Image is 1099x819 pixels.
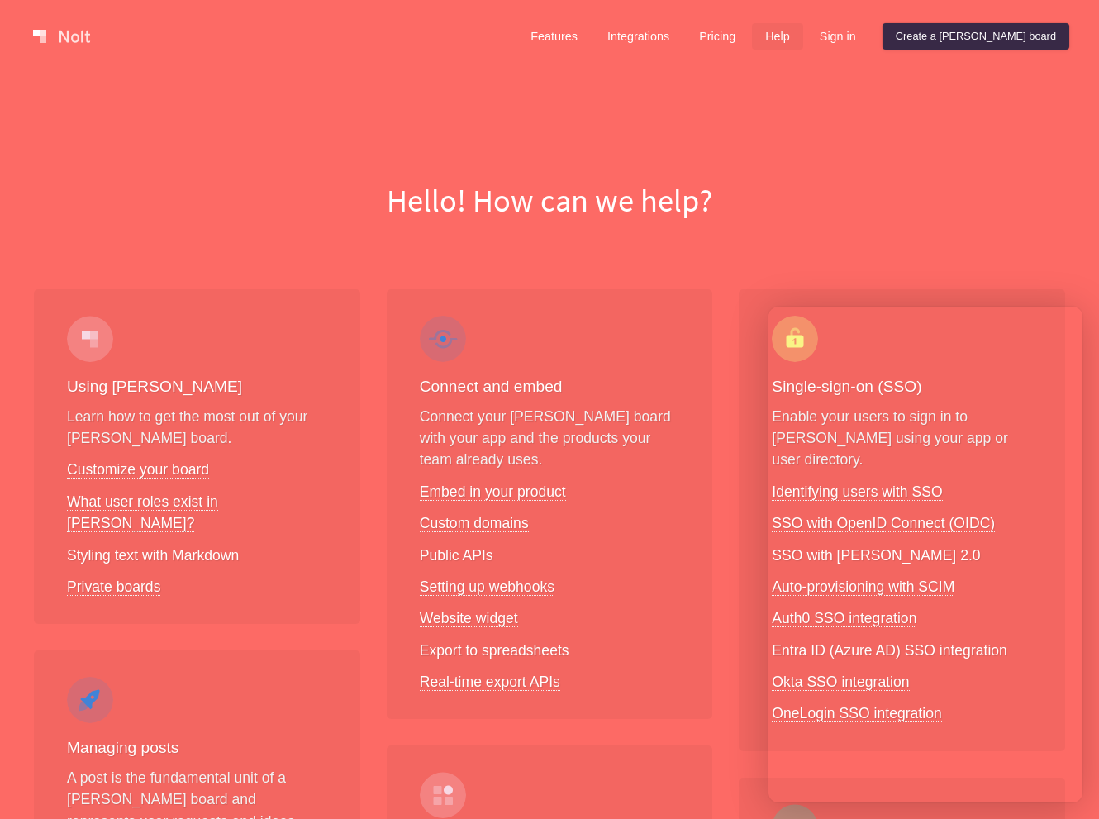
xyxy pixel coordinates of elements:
a: Integrations [594,23,683,50]
a: Styling text with Markdown [67,547,239,564]
iframe: Chatra live chat [768,307,1082,802]
a: Help [752,23,803,50]
a: Private boards [67,579,160,596]
h3: Connect and embed [420,375,680,399]
a: Customize your board [67,461,209,479]
a: Features [517,23,591,50]
a: Custom domains [420,515,529,532]
a: Embed in your product [420,483,566,501]
a: Real-time export APIs [420,674,560,691]
p: Learn how to get the most out of your [PERSON_NAME] board. [67,406,327,450]
a: Website widget [420,610,518,627]
a: Export to spreadsheets [420,642,569,659]
h1: Hello! How can we help? [13,179,1086,223]
a: Setting up webhooks [420,579,554,596]
h3: Using [PERSON_NAME] [67,375,327,399]
a: Create a [PERSON_NAME] board [883,23,1069,50]
a: Pricing [686,23,749,50]
h3: Managing posts [67,736,327,760]
p: Connect your [PERSON_NAME] board with your app and the products your team already uses. [420,406,680,471]
a: Public APIs [420,547,493,564]
a: What user roles exist in [PERSON_NAME]? [67,493,218,532]
a: Sign in [806,23,869,50]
